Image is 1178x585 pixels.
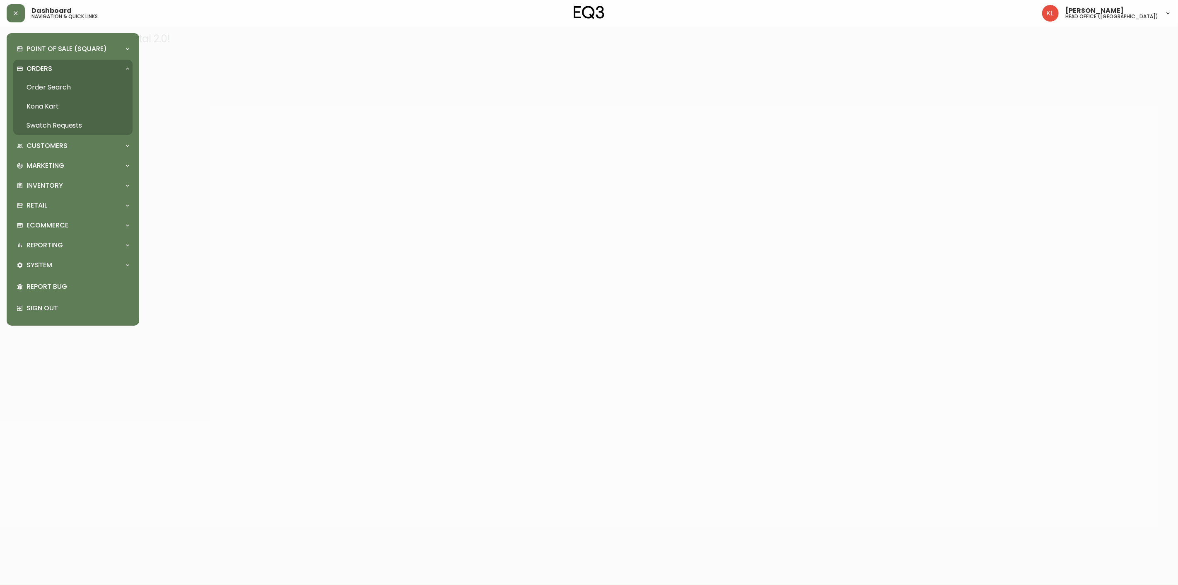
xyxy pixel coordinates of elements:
p: Retail [27,201,47,210]
div: Orders [13,60,133,78]
a: Kona Kart [13,97,133,116]
a: Order Search [13,78,133,97]
div: Retail [13,196,133,215]
span: [PERSON_NAME] [1065,7,1124,14]
h5: head office ([GEOGRAPHIC_DATA]) [1065,14,1158,19]
p: Report Bug [27,282,129,291]
div: Reporting [13,236,133,254]
div: Sign Out [13,297,133,319]
div: Customers [13,137,133,155]
img: 2c0c8aa7421344cf0398c7f872b772b5 [1042,5,1059,22]
span: Dashboard [31,7,72,14]
p: Inventory [27,181,63,190]
a: Swatch Requests [13,116,133,135]
div: Inventory [13,176,133,195]
p: Ecommerce [27,221,68,230]
p: System [27,261,52,270]
p: Customers [27,141,68,150]
p: Marketing [27,161,64,170]
p: Sign Out [27,304,129,313]
h5: navigation & quick links [31,14,98,19]
div: Ecommerce [13,216,133,234]
div: System [13,256,133,274]
img: logo [574,6,604,19]
p: Orders [27,64,52,73]
div: Report Bug [13,276,133,297]
div: Marketing [13,157,133,175]
div: Point of Sale (Square) [13,40,133,58]
p: Reporting [27,241,63,250]
p: Point of Sale (Square) [27,44,107,53]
